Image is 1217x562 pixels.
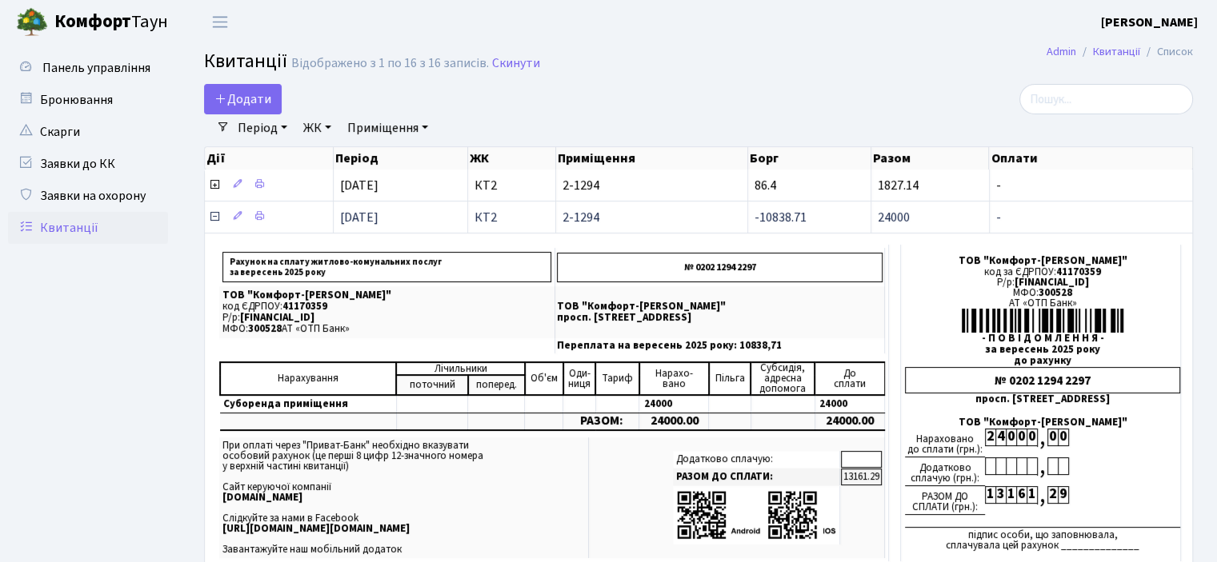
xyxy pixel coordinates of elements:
[214,90,271,108] span: Додати
[16,6,48,38] img: logo.png
[220,362,396,395] td: Нарахування
[878,209,910,226] span: 24000
[340,177,378,194] span: [DATE]
[42,59,150,77] span: Панель управління
[905,428,985,457] div: Нараховано до сплати (грн.):
[1037,486,1047,504] div: ,
[639,362,709,395] td: Нарахо- вано
[1016,428,1027,446] div: 0
[8,84,168,116] a: Бронювання
[222,290,551,301] p: ТОВ "Комфорт-[PERSON_NAME]"
[1037,457,1047,476] div: ,
[1006,486,1016,504] div: 1
[905,417,1180,428] div: ТОВ "Комфорт-[PERSON_NAME]"
[525,362,563,395] td: Об'єм
[556,147,748,169] th: Приміщення
[468,147,556,169] th: ЖК
[562,211,741,224] span: 2-1294
[985,486,995,504] div: 1
[8,116,168,148] a: Скарги
[1058,428,1068,446] div: 0
[1037,428,1047,447] div: ,
[1027,486,1037,504] div: 1
[557,313,883,323] p: просп. [STREET_ADDRESS]
[563,362,595,395] td: Оди- ниця
[905,267,1180,277] div: код за ЄДРПОУ:
[8,52,168,84] a: Панель управління
[751,362,815,395] td: Субсидія, адресна допомога
[204,84,282,114] a: Додати
[1101,14,1198,31] b: [PERSON_NAME]
[563,413,639,430] td: РАЗОМ:
[205,147,334,169] th: Дії
[673,451,840,468] td: Додатково сплачую:
[995,486,1006,504] div: 3
[905,394,1180,405] div: просп. [STREET_ADDRESS]
[1047,43,1076,60] a: Admin
[297,114,338,141] a: ЖК
[396,375,468,395] td: поточний
[639,395,709,413] td: 24000
[1047,428,1058,446] div: 0
[282,299,327,313] span: 41170359
[219,437,589,558] td: При оплаті через "Приват-Банк" необхідно вказувати особовий рахунок (це перші 8 цифр 12-значного ...
[676,489,836,541] img: apps-qrcodes.png
[639,413,709,430] td: 24000.00
[1047,486,1058,504] div: 2
[815,395,884,413] td: 24000
[222,490,302,504] b: [DOMAIN_NAME]
[340,209,378,226] span: [DATE]
[222,252,551,282] p: Рахунок на сплату житлово-комунальних послуг за вересень 2025 року
[222,313,551,323] p: Р/р:
[1016,486,1027,504] div: 6
[291,56,489,71] div: Відображено з 1 по 16 з 16 записів.
[905,277,1180,288] div: Р/р:
[905,298,1180,309] div: АТ «ОТП Банк»
[1015,275,1089,289] span: [FINANCIAL_ID]
[562,179,741,192] span: 2-1294
[492,56,540,71] a: Скинути
[905,345,1180,355] div: за вересень 2025 року
[474,211,549,224] span: КТ2
[222,521,410,536] b: [URL][DOMAIN_NAME][DOMAIN_NAME]
[595,362,639,395] td: Тариф
[334,147,468,169] th: Період
[841,468,882,485] td: 13161.29
[871,147,989,169] th: Разом
[878,177,919,194] span: 1827.14
[905,288,1180,298] div: МФО:
[1093,43,1140,60] a: Квитанції
[220,395,396,413] td: Суборенда приміщення
[54,9,131,34] b: Комфорт
[755,177,776,194] span: 86.4
[8,180,168,212] a: Заявки на охорону
[222,324,551,334] p: МФО: АТ «ОТП Банк»
[905,367,1180,393] div: № 0202 1294 2297
[815,413,884,430] td: 24000.00
[1019,84,1193,114] input: Пошук...
[200,9,240,35] button: Переключити навігацію
[1140,43,1193,61] li: Список
[231,114,294,141] a: Період
[1058,486,1068,504] div: 9
[996,179,1186,192] span: -
[905,527,1180,551] div: підпис особи, що заповнювала, сплачувала цей рахунок ______________
[1006,428,1016,446] div: 0
[204,47,287,75] span: Квитанції
[474,179,549,192] span: КТ2
[396,362,525,375] td: Лічильники
[557,341,883,351] p: Переплата на вересень 2025 року: 10838,71
[222,301,551,312] p: код ЄДРПОУ:
[248,321,282,336] span: 300528
[1056,265,1101,279] span: 41170359
[54,9,168,36] span: Таун
[557,253,883,282] p: № 0202 1294 2297
[1101,13,1198,32] a: [PERSON_NAME]
[755,209,807,226] span: -10838.71
[905,486,985,515] div: РАЗОМ ДО СПЛАТИ (грн.):
[240,310,314,325] span: [FINANCIAL_ID]
[1039,285,1072,300] span: 300528
[8,148,168,180] a: Заявки до КК
[341,114,434,141] a: Приміщення
[815,362,884,395] td: До cплати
